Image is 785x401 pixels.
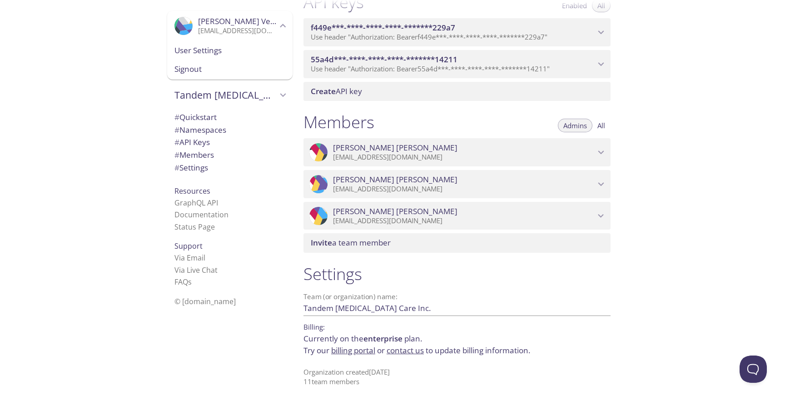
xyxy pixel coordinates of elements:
[333,143,457,153] span: [PERSON_NAME] [PERSON_NAME]
[303,293,398,300] label: Team (or organization) name:
[198,16,291,26] span: [PERSON_NAME] Velediaz
[174,296,236,306] span: © [DOMAIN_NAME]
[333,206,457,216] span: [PERSON_NAME] [PERSON_NAME]
[198,26,277,35] p: [EMAIL_ADDRESS][DOMAIN_NAME]
[174,241,203,251] span: Support
[174,277,192,287] a: FAQ
[174,162,208,173] span: Settings
[174,253,205,263] a: Via Email
[333,185,595,194] p: [EMAIL_ADDRESS][DOMAIN_NAME]
[311,86,362,96] span: API key
[303,202,611,230] div: Kevin Yoo
[303,170,611,198] div: Michael Tyler
[592,119,611,132] button: All
[167,60,293,80] div: Signout
[303,82,611,101] div: Create API Key
[174,265,218,275] a: Via Live Chat
[333,175,457,185] span: [PERSON_NAME] [PERSON_NAME]
[167,83,293,107] div: Tandem Diabetes Care Inc.
[174,150,179,160] span: #
[333,153,595,162] p: [EMAIL_ADDRESS][DOMAIN_NAME]
[303,264,611,284] h1: Settings
[167,11,293,41] div: Luis Velediaz
[174,45,285,56] span: User Settings
[174,125,226,135] span: Namespaces
[333,216,595,226] p: [EMAIL_ADDRESS][DOMAIN_NAME]
[303,138,611,166] div: Frank Harrison
[174,137,179,147] span: #
[174,198,218,208] a: GraphQL API
[740,356,767,383] iframe: Help Scout Beacon - Open
[331,345,375,356] a: billing portal
[303,320,611,333] p: Billing:
[188,277,192,287] span: s
[174,63,285,75] span: Signout
[167,41,293,60] div: User Settings
[174,222,215,232] a: Status Page
[363,333,402,344] span: enterprise
[174,112,217,122] span: Quickstart
[167,149,293,161] div: Members
[174,150,214,160] span: Members
[303,233,611,252] div: Invite a team member
[174,89,277,101] span: Tandem [MEDICAL_DATA] Care Inc.
[167,111,293,124] div: Quickstart
[167,136,293,149] div: API Keys
[311,237,332,248] span: Invite
[303,112,374,132] h1: Members
[174,186,210,196] span: Resources
[174,137,210,147] span: API Keys
[174,125,179,135] span: #
[174,162,179,173] span: #
[311,86,336,96] span: Create
[174,210,229,220] a: Documentation
[303,333,611,356] p: Currently on the plan.
[167,161,293,174] div: Team Settings
[303,367,611,387] p: Organization created [DATE] 11 team member s
[303,345,531,356] span: Try our or to update billing information.
[174,112,179,122] span: #
[311,237,391,248] span: a team member
[167,124,293,136] div: Namespaces
[387,345,424,356] a: contact us
[558,119,592,132] button: Admins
